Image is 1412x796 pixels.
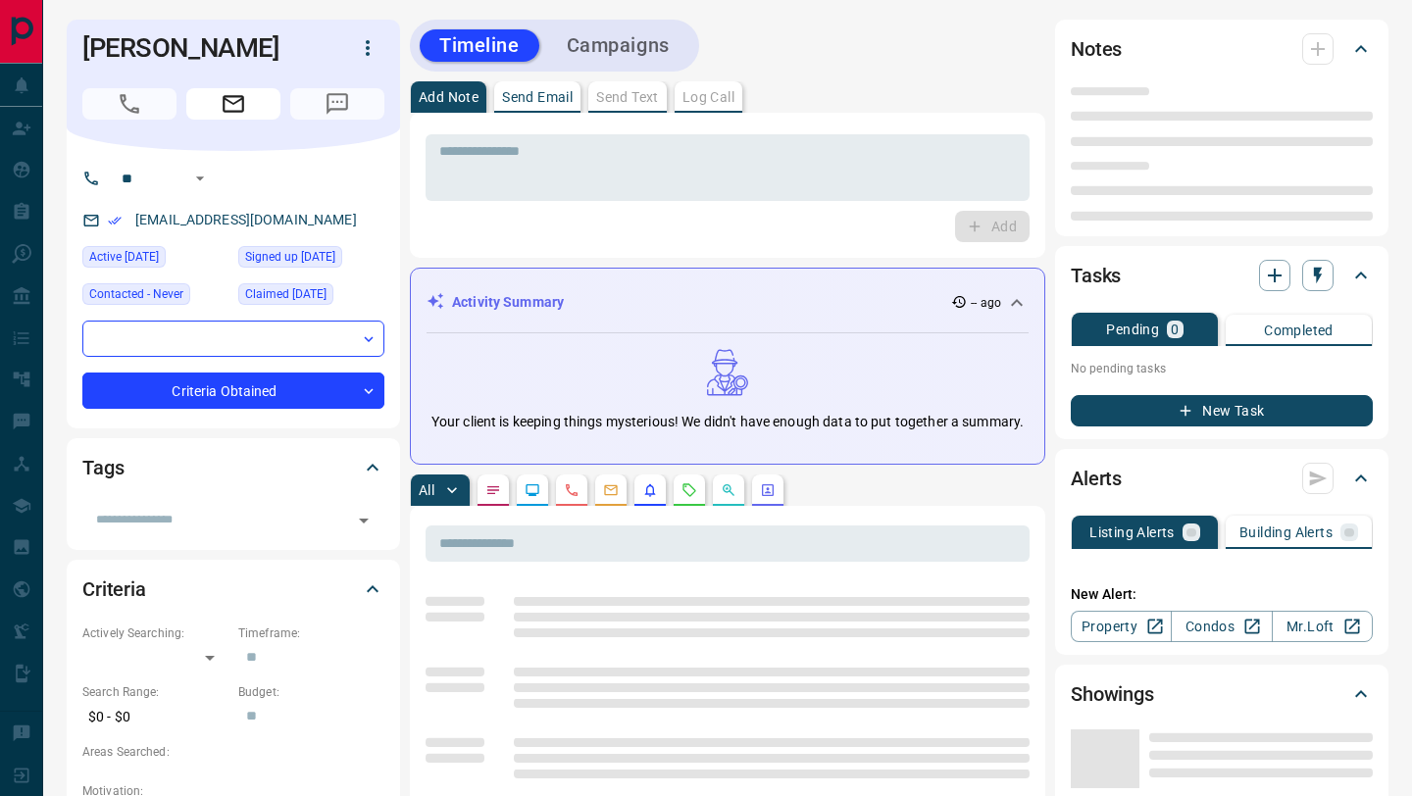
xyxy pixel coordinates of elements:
[1264,323,1334,337] p: Completed
[245,284,327,304] span: Claimed [DATE]
[721,482,736,498] svg: Opportunities
[82,624,228,642] p: Actively Searching:
[603,482,619,498] svg: Emails
[1071,671,1373,718] div: Showings
[1071,455,1373,502] div: Alerts
[1171,611,1272,642] a: Condos
[452,292,564,313] p: Activity Summary
[419,90,479,104] p: Add Note
[82,246,228,274] div: Sun Aug 24 2025
[82,683,228,701] p: Search Range:
[642,482,658,498] svg: Listing Alerts
[82,88,176,120] span: No Number
[1071,584,1373,605] p: New Alert:
[1071,25,1373,73] div: Notes
[681,482,697,498] svg: Requests
[82,444,384,491] div: Tags
[238,624,384,642] p: Timeframe:
[245,247,335,267] span: Signed up [DATE]
[82,452,124,483] h2: Tags
[82,743,384,761] p: Areas Searched:
[1272,611,1373,642] a: Mr.Loft
[82,566,384,613] div: Criteria
[1071,354,1373,383] p: No pending tasks
[135,212,357,227] a: [EMAIL_ADDRESS][DOMAIN_NAME]
[1239,525,1333,539] p: Building Alerts
[1106,323,1159,336] p: Pending
[350,507,378,534] button: Open
[188,167,212,190] button: Open
[564,482,580,498] svg: Calls
[547,29,689,62] button: Campaigns
[1071,678,1154,710] h2: Showings
[108,214,122,227] svg: Email Verified
[1071,395,1373,426] button: New Task
[82,701,228,733] p: $0 - $0
[419,483,434,497] p: All
[502,90,573,104] p: Send Email
[971,294,1001,312] p: -- ago
[1071,252,1373,299] div: Tasks
[238,246,384,274] div: Tue Jun 10 2025
[186,88,280,120] span: Email
[1071,611,1172,642] a: Property
[1071,463,1122,494] h2: Alerts
[525,482,540,498] svg: Lead Browsing Activity
[1071,260,1121,291] h2: Tasks
[1071,33,1122,65] h2: Notes
[485,482,501,498] svg: Notes
[238,683,384,701] p: Budget:
[420,29,539,62] button: Timeline
[82,32,322,64] h1: [PERSON_NAME]
[760,482,776,498] svg: Agent Actions
[82,373,384,409] div: Criteria Obtained
[1171,323,1179,336] p: 0
[82,573,146,605] h2: Criteria
[89,284,183,304] span: Contacted - Never
[238,283,384,311] div: Tue Jun 10 2025
[1089,525,1175,539] p: Listing Alerts
[290,88,384,120] span: No Number
[431,412,1024,432] p: Your client is keeping things mysterious! We didn't have enough data to put together a summary.
[427,284,1029,321] div: Activity Summary-- ago
[89,247,159,267] span: Active [DATE]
